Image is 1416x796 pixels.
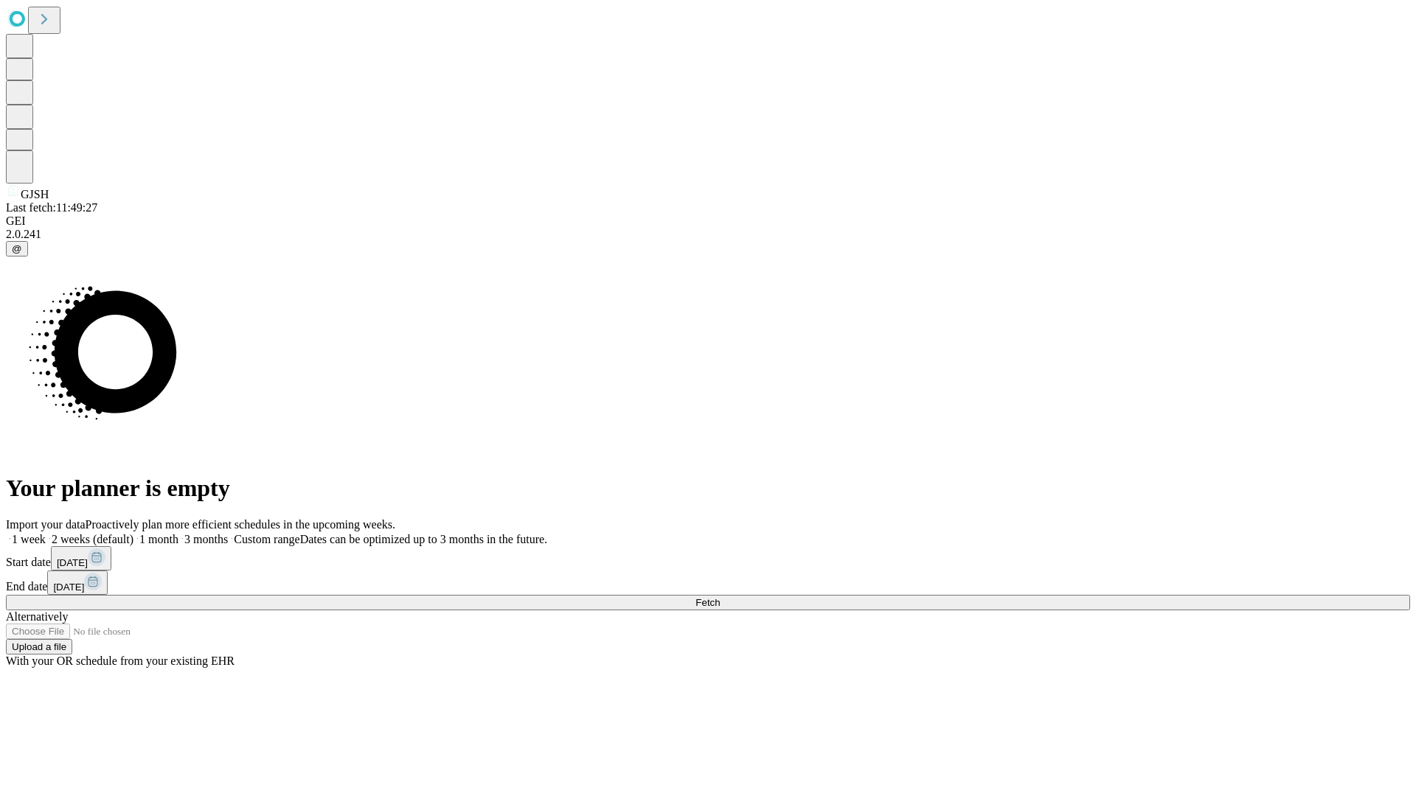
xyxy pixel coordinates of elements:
[6,610,68,623] span: Alternatively
[6,639,72,654] button: Upload a file
[6,595,1410,610] button: Fetch
[300,533,547,545] span: Dates can be optimized up to 3 months in the future.
[47,570,108,595] button: [DATE]
[695,597,720,608] span: Fetch
[57,557,88,568] span: [DATE]
[86,518,395,531] span: Proactively plan more efficient schedules in the upcoming weeks.
[6,475,1410,502] h1: Your planner is empty
[21,188,49,200] span: GJSH
[6,228,1410,241] div: 2.0.241
[53,582,84,593] span: [DATE]
[6,214,1410,228] div: GEI
[6,518,86,531] span: Import your data
[6,241,28,256] button: @
[51,546,111,570] button: [DATE]
[6,654,235,667] span: With your OR schedule from your existing EHR
[52,533,133,545] span: 2 weeks (default)
[6,570,1410,595] div: End date
[234,533,299,545] span: Custom range
[184,533,228,545] span: 3 months
[6,546,1410,570] div: Start date
[12,533,46,545] span: 1 week
[12,243,22,254] span: @
[6,201,97,214] span: Last fetch: 11:49:27
[139,533,178,545] span: 1 month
